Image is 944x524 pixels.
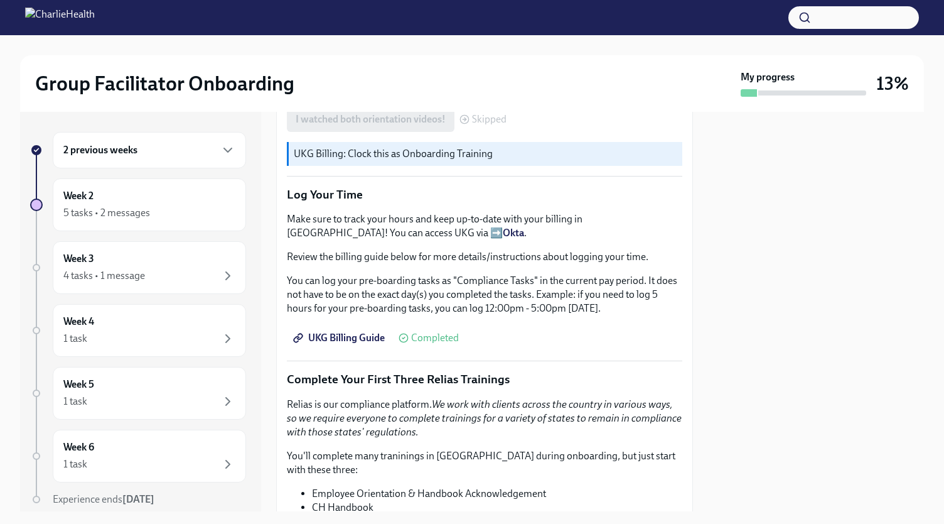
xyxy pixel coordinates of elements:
[63,395,87,408] div: 1 task
[30,304,246,357] a: Week 41 task
[296,332,385,344] span: UKG Billing Guide
[287,371,682,388] p: Complete Your First Three Relias Trainings
[287,398,682,439] p: Relias is our compliance platform.
[741,70,795,84] strong: My progress
[63,206,150,220] div: 5 tasks • 2 messages
[287,212,682,240] p: Make sure to track your hours and keep up-to-date with your billing in [GEOGRAPHIC_DATA]! You can...
[63,143,137,157] h6: 2 previous weeks
[63,332,87,346] div: 1 task
[312,501,682,515] li: CH Handbook
[63,378,94,391] h6: Week 5
[63,269,145,283] div: 4 tasks • 1 message
[53,493,154,505] span: Experience ends
[294,147,677,161] p: UKG Billing: Clock this as Onboarding Training
[287,187,682,203] p: Log Your Time
[503,227,524,239] a: Okta
[63,252,94,266] h6: Week 3
[30,367,246,420] a: Week 51 task
[287,325,394,351] a: UKG Billing Guide
[63,189,94,203] h6: Week 2
[30,178,246,231] a: Week 25 tasks • 2 messages
[472,114,507,124] span: Skipped
[876,72,909,95] h3: 13%
[25,8,95,28] img: CharlieHealth
[63,315,94,329] h6: Week 4
[30,241,246,294] a: Week 34 tasks • 1 message
[35,71,294,96] h2: Group Facilitator Onboarding
[53,132,246,168] div: 2 previous weeks
[122,493,154,505] strong: [DATE]
[287,250,682,264] p: Review the billing guide below for more details/instructions about logging your time.
[312,487,682,501] li: Employee Orientation & Handbook Acknowledgement
[63,440,94,454] h6: Week 6
[287,274,682,315] p: You can log your pre-boarding tasks as "Compliance Tasks" in the current pay period. It does not ...
[30,430,246,483] a: Week 61 task
[287,449,682,477] p: You'll complete many traninings in [GEOGRAPHIC_DATA] during onboarding, but just start with these...
[63,457,87,471] div: 1 task
[411,333,459,343] span: Completed
[287,398,682,438] em: We work with clients across the country in various ways, so we require everyone to complete train...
